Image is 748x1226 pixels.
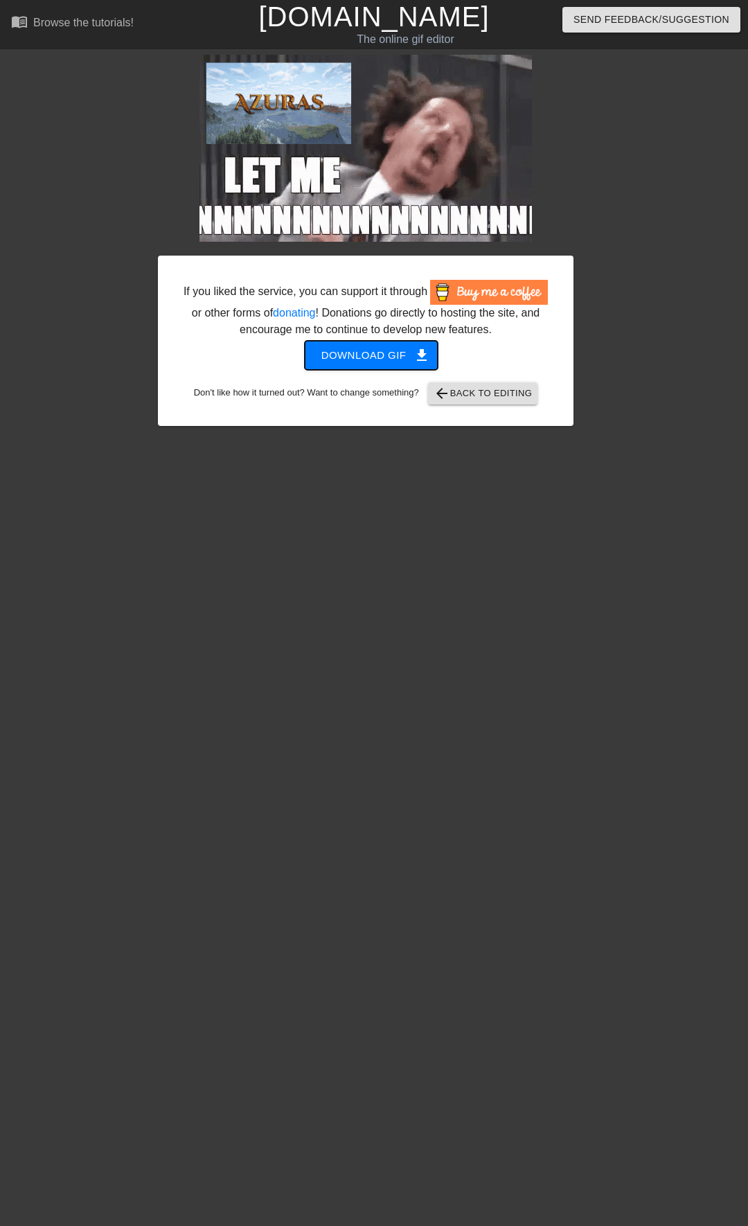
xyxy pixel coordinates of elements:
img: 8B71mrp4.gif [199,55,532,242]
div: The online gif editor [256,31,555,48]
span: menu_book [11,13,28,30]
a: donating [273,307,315,319]
button: Back to Editing [428,382,538,405]
div: Browse the tutorials! [33,17,134,28]
a: Download gif [294,348,438,360]
span: get_app [413,347,430,364]
span: arrow_back [434,385,450,402]
span: Send Feedback/Suggestion [573,11,729,28]
button: Download gif [305,341,438,370]
span: Back to Editing [434,385,533,402]
a: Browse the tutorials! [11,13,134,35]
div: If you liked the service, you can support it through or other forms of ! Donations go directly to... [182,280,549,338]
span: Download gif [321,346,422,364]
div: Don't like how it turned out? Want to change something? [179,382,552,405]
img: Buy Me A Coffee [430,280,548,305]
a: [DOMAIN_NAME] [258,1,489,32]
button: Send Feedback/Suggestion [562,7,740,33]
